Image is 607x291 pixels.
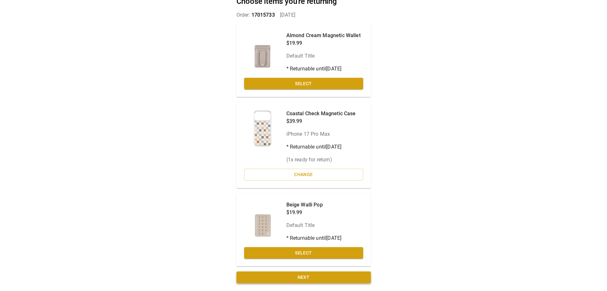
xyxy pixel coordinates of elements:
p: * Returnable until [DATE] [286,65,361,73]
p: Default Title [286,222,342,229]
p: $19.99 [286,39,361,47]
button: Select [244,78,363,90]
p: Almond Cream Magnetic Wallet [286,32,361,39]
span: 17015733 [252,12,275,18]
p: * Returnable until [DATE] [286,143,356,151]
button: Change [244,169,363,181]
p: Beige Walli Pop [286,201,342,209]
p: $39.99 [286,117,356,125]
button: Next [236,271,371,283]
p: $19.99 [286,209,342,216]
p: Coastal Check Magnetic Case [286,110,356,117]
p: Order: [DATE] [236,11,371,19]
p: * Returnable until [DATE] [286,234,342,242]
button: Select [244,247,363,259]
p: iPhone 17 Pro Max [286,130,356,138]
p: ( 1 x ready for return) [286,156,356,164]
p: Default Title [286,52,361,60]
